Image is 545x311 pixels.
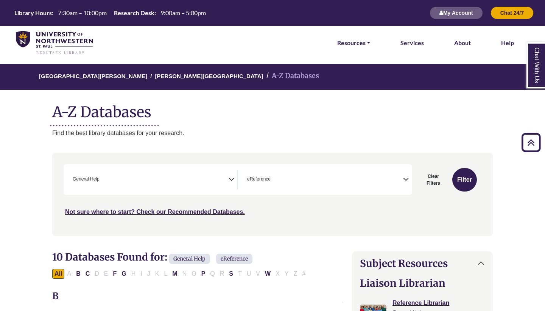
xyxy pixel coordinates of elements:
a: Not sure where to start? Check our Recommended Databases. [65,209,245,215]
a: Resources [337,38,370,48]
button: My Account [430,6,483,19]
button: Subject Resources [352,251,492,275]
button: Filter Results P [199,269,208,279]
button: Filter Results G [119,269,128,279]
button: Filter Results C [83,269,92,279]
div: Alpha-list to filter by first letter of database name [52,270,308,276]
h2: Liaison Librarian [360,277,485,289]
button: Filter Results B [74,269,83,279]
a: My Account [430,9,483,16]
textarea: Search [101,177,104,183]
span: 10 Databases Found for: [52,251,167,263]
button: Submit for Search Results [452,168,477,192]
li: General Help [70,176,100,183]
span: eReference [247,176,271,183]
button: Clear Filters [416,168,450,192]
span: eReference [216,254,252,264]
button: Chat 24/7 [490,6,534,19]
th: Library Hours: [11,9,54,17]
h1: A-Z Databases [52,97,493,121]
span: General Help [73,176,100,183]
button: Filter Results F [111,269,119,279]
a: Chat 24/7 [490,9,534,16]
a: Help [501,38,514,48]
table: Hours Today [11,9,209,16]
span: 7:30am – 10:00pm [58,9,107,16]
span: General Help [169,254,210,264]
nav: Search filters [52,153,493,236]
textarea: Search [272,177,276,183]
p: Find the best library databases for your research. [52,128,493,138]
a: Services [400,38,424,48]
a: Back to Top [519,137,543,148]
span: 9:00am – 5:00pm [160,9,206,16]
h3: B [52,291,343,302]
a: Reference Librarian [392,300,449,306]
button: Filter Results M [170,269,179,279]
a: Hours Today [11,9,209,17]
a: [GEOGRAPHIC_DATA][PERSON_NAME] [39,72,147,79]
nav: breadcrumb [52,64,493,90]
li: eReference [244,176,271,183]
button: Filter Results S [227,269,235,279]
th: Research Desk: [111,9,156,17]
img: library_home [16,31,93,55]
a: About [454,38,471,48]
button: Filter Results W [263,269,273,279]
button: All [52,269,64,279]
a: [PERSON_NAME][GEOGRAPHIC_DATA] [155,72,263,79]
li: A-Z Databases [263,71,319,82]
